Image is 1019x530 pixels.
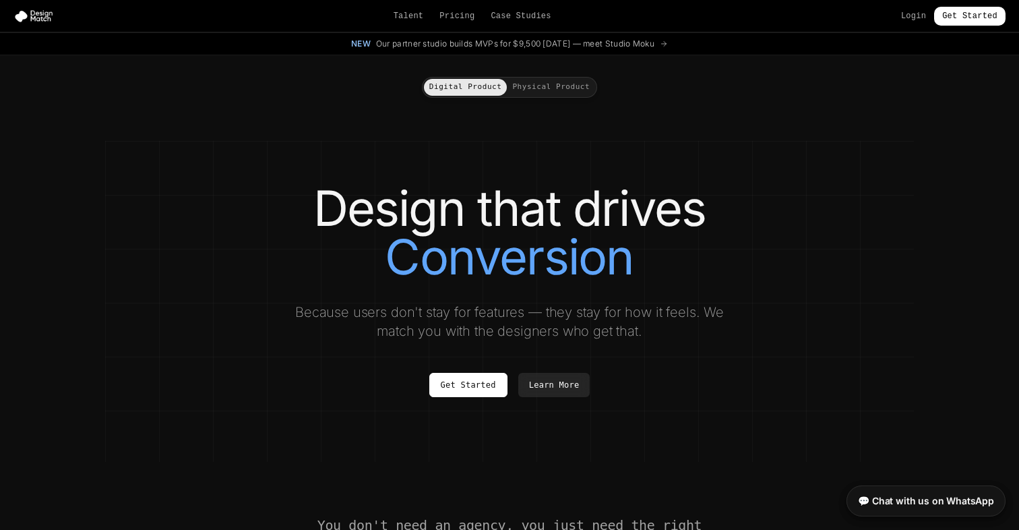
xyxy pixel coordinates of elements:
[394,11,424,22] a: Talent
[491,11,551,22] a: Case Studies
[934,7,1006,26] a: Get Started
[424,79,507,96] button: Digital Product
[439,11,474,22] a: Pricing
[507,79,595,96] button: Physical Product
[518,373,590,397] a: Learn More
[385,233,634,281] span: Conversion
[351,38,371,49] span: New
[376,38,654,49] span: Our partner studio builds MVPs for $9,500 [DATE] — meet Studio Moku
[901,11,926,22] a: Login
[429,373,507,397] a: Get Started
[13,9,59,23] img: Design Match
[132,184,887,281] h1: Design that drives
[846,485,1006,517] a: 💬 Chat with us on WhatsApp
[283,303,736,341] p: Because users don't stay for features — they stay for how it feels. We match you with the designe...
